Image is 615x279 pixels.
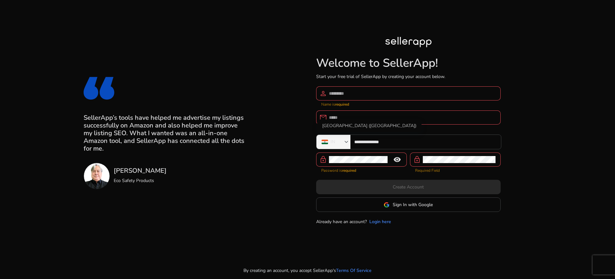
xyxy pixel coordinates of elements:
strong: required [335,102,349,107]
span: person [319,90,327,97]
h1: Welcome to SellerApp! [316,56,501,70]
span: email [319,114,327,121]
div: IN [331,138,335,145]
p: Start your free trial of SellerApp by creating your account below. [316,73,501,80]
span: lock [319,156,327,163]
mat-error: Required Field [415,167,496,173]
mat-error: Password is [321,167,402,173]
span: Sign In with Google [393,201,433,208]
p: Eco Safety Products [114,177,167,184]
a: Terms Of Service [336,267,372,274]
h3: SellerApp’s tools have helped me advertise my listings successfully on Amazon and also helped me ... [84,114,248,153]
img: google-logo.svg [384,202,389,208]
h3: [PERSON_NAME] [114,167,167,175]
strong: required [342,168,356,173]
div: [GEOGRAPHIC_DATA] ([GEOGRAPHIC_DATA]) [317,119,422,132]
p: Already have an account? [316,218,367,225]
a: Login here [369,218,391,225]
span: lock [413,156,421,163]
button: Sign In with Google [316,197,501,212]
mat-icon: remove_red_eye [389,156,405,163]
mat-error: Name is [321,100,496,107]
